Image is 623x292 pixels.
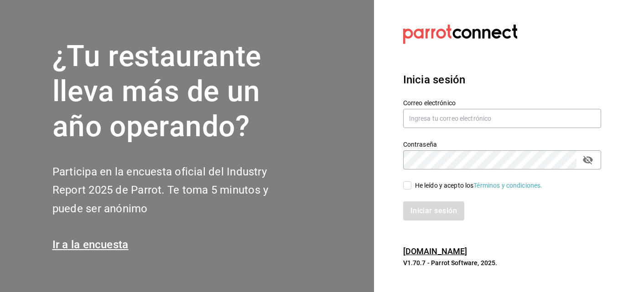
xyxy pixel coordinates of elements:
a: [DOMAIN_NAME] [403,246,467,256]
p: V1.70.7 - Parrot Software, 2025. [403,258,601,267]
div: He leído y acepto los [415,181,543,190]
label: Correo electrónico [403,100,601,106]
a: Ir a la encuesta [52,238,129,251]
input: Ingresa tu correo electrónico [403,109,601,128]
h3: Inicia sesión [403,72,601,88]
h1: ¿Tu restaurante lleva más de un año operando? [52,39,299,144]
h2: Participa en la encuesta oficial del Industry Report 2025 de Parrot. Te toma 5 minutos y puede se... [52,163,299,218]
a: Términos y condiciones. [473,182,542,189]
button: passwordField [580,152,596,168]
label: Contraseña [403,141,601,148]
